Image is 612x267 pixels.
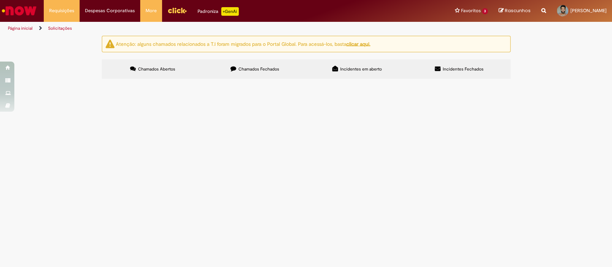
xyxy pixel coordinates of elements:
a: Solicitações [48,25,72,31]
ul: Trilhas de página [5,22,403,35]
span: [PERSON_NAME] [570,8,607,14]
span: Incidentes em aberto [340,66,382,72]
p: +GenAi [221,7,239,16]
span: Chamados Abertos [138,66,175,72]
span: Favoritos [461,7,480,14]
img: ServiceNow [1,4,38,18]
span: More [146,7,157,14]
a: Página inicial [8,25,33,31]
span: Rascunhos [505,7,531,14]
ng-bind-html: Atenção: alguns chamados relacionados a T.I foram migrados para o Portal Global. Para acessá-los,... [116,40,370,47]
img: click_logo_yellow_360x200.png [167,5,187,16]
span: Chamados Fechados [238,66,279,72]
a: Rascunhos [499,8,531,14]
a: clicar aqui. [346,40,370,47]
span: Requisições [49,7,74,14]
span: Incidentes Fechados [443,66,484,72]
div: Padroniza [198,7,239,16]
span: Despesas Corporativas [85,7,135,14]
span: 3 [482,8,488,14]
